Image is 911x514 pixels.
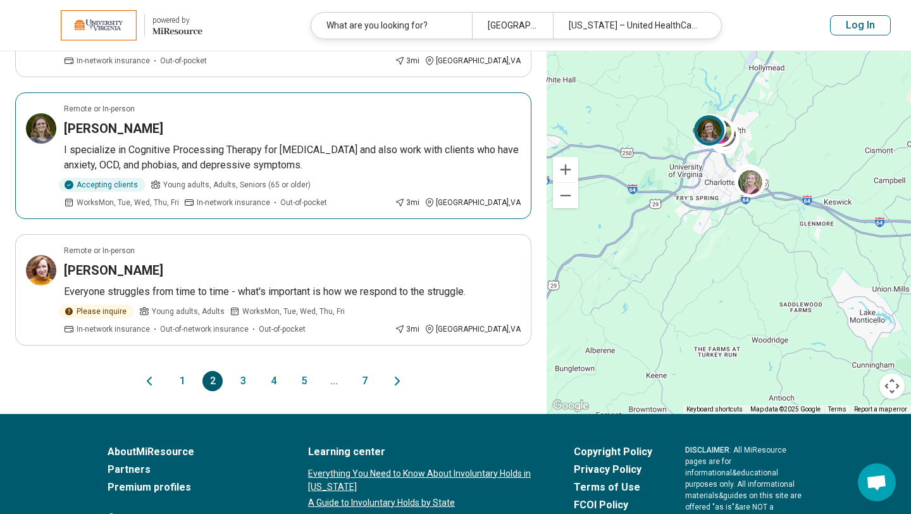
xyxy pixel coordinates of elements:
[395,197,419,208] div: 3 mi
[308,496,541,510] a: A Guide to Involuntary Holds by State
[574,480,652,495] a: Terms of Use
[197,197,270,208] span: In-network insurance
[64,103,135,115] p: Remote or In-person
[324,371,344,391] span: ...
[553,157,578,182] button: Zoom in
[574,498,652,513] a: FCOI Policy
[390,371,405,391] button: Next page
[59,178,146,192] div: Accepting clients
[108,480,275,495] a: Premium profiles
[64,261,163,279] h3: [PERSON_NAME]
[553,183,578,208] button: Zoom out
[828,406,846,413] a: Terms (opens in new tab)
[472,13,552,39] div: [GEOGRAPHIC_DATA]
[64,120,163,137] h3: [PERSON_NAME]
[259,323,306,335] span: Out-of-pocket
[202,371,223,391] button: 2
[553,13,714,39] div: [US_STATE] – United HealthCare
[425,55,521,66] div: [GEOGRAPHIC_DATA] , VA
[77,197,179,208] span: Works Mon, Tue, Wed, Thu, Fri
[152,306,225,317] span: Young adults, Adults
[64,245,135,256] p: Remote or In-person
[686,405,743,414] button: Keyboard shortcuts
[308,467,541,494] a: Everything You Need to Know About Involuntary Holds in [US_STATE]
[685,446,729,454] span: DISCLAIMER
[108,444,275,460] a: AboutMiResource
[854,406,907,413] a: Report a map error
[308,444,541,460] a: Learning center
[59,304,134,318] div: Please inquire
[64,284,521,299] p: Everyone struggles from time to time - what's important is how we respond to the struggle.
[152,15,202,26] div: powered by
[425,323,521,335] div: [GEOGRAPHIC_DATA] , VA
[163,179,311,191] span: Young adults, Adults, Seniors (65 or older)
[879,373,905,399] button: Map camera controls
[242,306,345,317] span: Works Mon, Tue, Wed, Thu, Fri
[574,444,652,460] a: Copyright Policy
[233,371,253,391] button: 3
[142,371,157,391] button: Previous page
[395,55,419,66] div: 3 mi
[858,463,896,501] div: Open chat
[574,462,652,477] a: Privacy Policy
[77,55,150,66] span: In-network insurance
[160,323,249,335] span: Out-of-network insurance
[160,55,207,66] span: Out-of-pocket
[20,10,202,41] a: University of Virginiapowered by
[280,197,327,208] span: Out-of-pocket
[750,406,821,413] span: Map data ©2025 Google
[354,371,375,391] button: 7
[311,13,472,39] div: What are you looking for?
[64,142,521,173] p: I specialize in Cognitive Processing Therapy for [MEDICAL_DATA] and also work with clients who ha...
[61,10,137,41] img: University of Virginia
[550,398,592,414] img: Google
[550,398,592,414] a: Open this area in Google Maps (opens a new window)
[294,371,314,391] button: 5
[263,371,283,391] button: 4
[830,15,891,35] button: Log In
[172,371,192,391] button: 1
[395,323,419,335] div: 3 mi
[108,462,275,477] a: Partners
[77,323,150,335] span: In-network insurance
[425,197,521,208] div: [GEOGRAPHIC_DATA] , VA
